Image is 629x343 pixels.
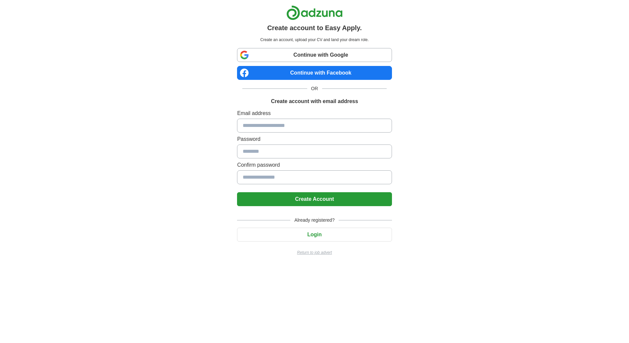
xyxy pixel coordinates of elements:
[237,135,392,143] label: Password
[237,192,392,206] button: Create Account
[237,250,392,256] a: Return to job advert
[237,109,392,117] label: Email address
[237,66,392,80] a: Continue with Facebook
[286,5,343,20] img: Adzuna logo
[290,217,338,224] span: Already registered?
[267,23,362,33] h1: Create account to Easy Apply.
[238,37,390,43] p: Create an account, upload your CV and land your dream role.
[237,48,392,62] a: Continue with Google
[271,97,358,105] h1: Create account with email address
[307,85,322,92] span: OR
[237,161,392,169] label: Confirm password
[237,232,392,237] a: Login
[237,228,392,242] button: Login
